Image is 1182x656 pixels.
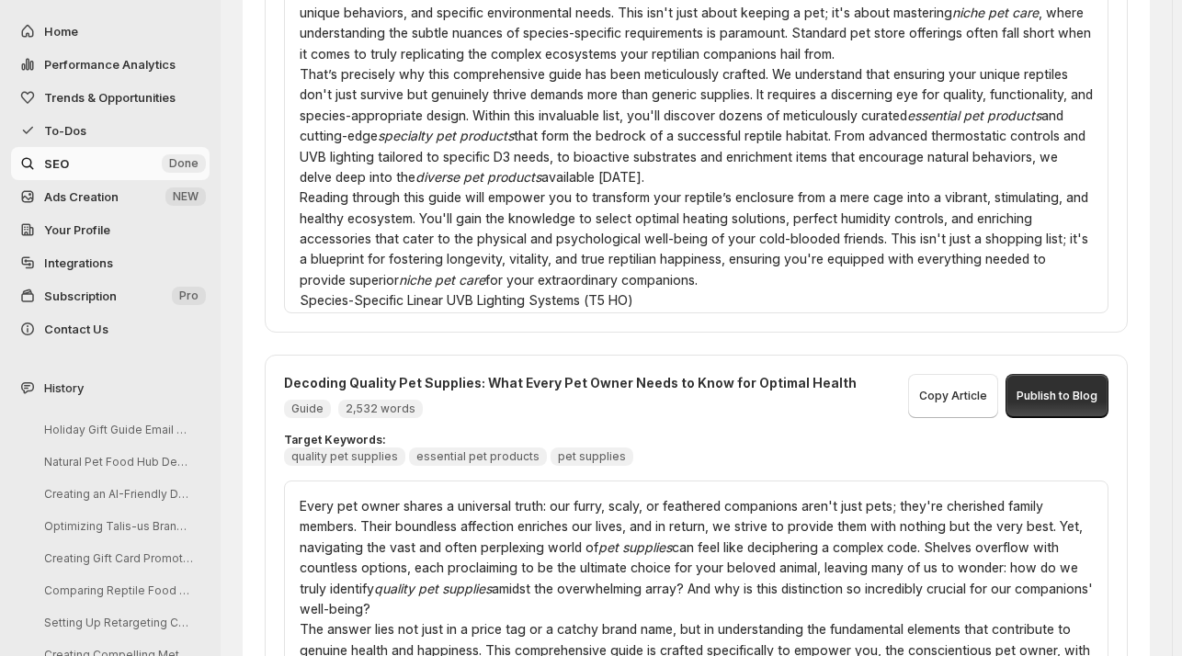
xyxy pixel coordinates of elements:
span: Contact Us [44,322,108,336]
span: To-Dos [44,123,86,138]
button: Subscription [11,279,210,312]
button: Home [11,15,210,48]
button: Holiday Gift Guide Email Drafting [29,415,204,444]
em: essential pet products [907,107,1041,123]
p: Every pet owner shares a universal truth: our furry, scaly, or feathered companions aren't just p... [300,496,1093,619]
em: specialty pet products [378,128,514,143]
em: diverse pet products [415,169,541,185]
span: Ads Creation [44,189,119,204]
span: Your Profile [44,222,110,237]
button: Creating an AI-Friendly Dog Treat Resource [29,480,204,508]
span: pet supplies [558,449,626,464]
span: History [44,379,84,397]
button: Copy Article [908,374,998,418]
span: Performance Analytics [44,57,176,72]
em: quality pet supplies [374,581,492,596]
a: Integrations [11,246,210,279]
button: Trends & Opportunities [11,81,210,114]
span: SEO [44,156,69,171]
em: niche pet care [399,272,485,288]
button: Natural Pet Food Hub Development Guide [29,447,204,476]
button: Contact Us [11,312,210,345]
h4: Decoding Quality Pet Supplies: What Every Pet Owner Needs to Know for Optimal Health [284,374,908,392]
button: Creating Gift Card Promotions [29,544,204,572]
span: Home [44,24,78,39]
p: Reading through this guide will empower you to transform your reptile’s enclosure from a mere cag... [300,187,1093,290]
em: pet supplies [598,539,672,555]
button: To-Dos [11,114,210,147]
em: niche pet care [952,5,1039,20]
p: Loremi dolors ametc adipisc elitseddoei tempo, incidi U9 Labo Etdolo (MA) ALI enimadm ven quisn e... [300,311,1093,517]
button: Ads Creation [11,180,210,213]
button: Publish to Blog [1006,374,1108,418]
button: Performance Analytics [11,48,210,81]
button: Setting Up Retargeting Campaigns [29,608,204,637]
span: NEW [173,189,199,204]
span: Pro [179,288,199,303]
span: Integrations [44,255,113,270]
span: 2,532 words [346,402,415,416]
span: Done [169,156,199,171]
a: SEO [11,147,210,180]
span: Guide [291,402,324,416]
p: Target Keywords: [284,433,1108,447]
a: Your Profile [11,213,210,246]
p: That’s precisely why this comprehensive guide has been meticulously crafted. We understand that e... [300,64,1093,187]
span: Trends & Opportunities [44,90,176,105]
h3: Species-Specific Linear UVB Lighting Systems (T5 HO) [300,290,1093,311]
span: Publish to Blog [1017,389,1097,403]
button: Comparing Reptile Food Vendors: Quality & Delivery [29,576,204,605]
span: Copy Article [919,389,987,403]
span: essential pet products [416,449,540,464]
button: Optimizing Talis-us Brand Entity Page [29,512,204,540]
span: quality pet supplies [291,449,398,464]
span: Subscription [44,288,117,303]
